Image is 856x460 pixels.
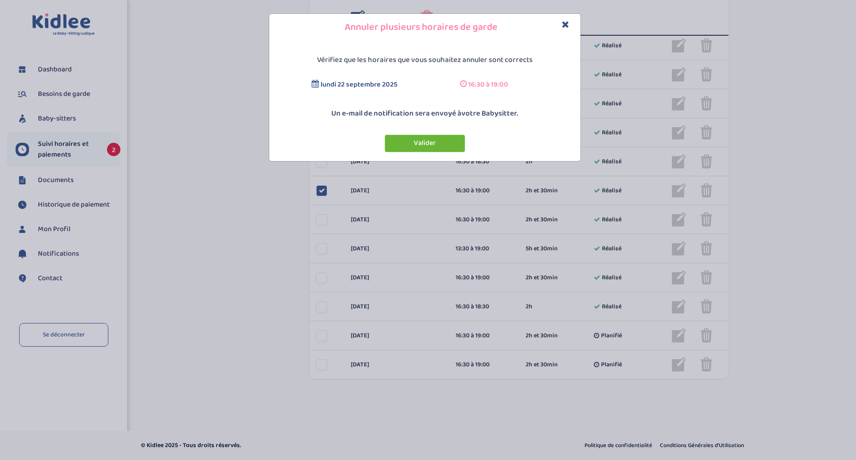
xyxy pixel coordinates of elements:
h4: Annuler plusieurs horaires de garde [276,21,574,34]
span: votre Babysitter. [461,108,518,120]
button: Close [562,20,569,30]
p: Un e-mail de notification sera envoyé à [272,108,578,120]
p: Vérifiez que les horaires que vous souhaitez annuler sont corrects [272,54,578,66]
span: 16:30 à 19:00 [468,79,508,90]
button: Valider [385,135,465,152]
span: lundi 22 septembre 2025 [321,79,397,90]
